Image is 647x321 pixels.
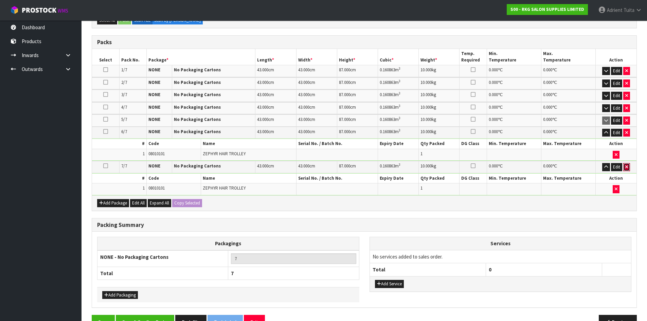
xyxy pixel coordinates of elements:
[174,92,221,97] strong: No Packaging Cartons
[296,102,337,114] td: cm
[296,65,337,77] td: cm
[121,129,127,135] span: 6/7
[543,79,552,85] span: 0.000
[255,161,296,173] td: cm
[420,104,432,110] span: 10.000
[337,77,378,89] td: cm
[257,79,268,85] span: 43.000
[148,92,160,97] strong: NONE
[420,67,432,73] span: 10.000
[298,117,309,122] span: 43.000
[337,161,378,173] td: cm
[255,77,296,89] td: cm
[378,161,419,173] td: m
[255,65,296,77] td: cm
[399,91,400,95] sup: 3
[121,104,127,110] span: 4/7
[203,185,246,191] span: ZEPHYR HAIR TROLLEY
[148,117,160,122] strong: NONE
[460,174,487,183] th: DG Class
[339,92,350,97] span: 87.000
[148,67,160,73] strong: NONE
[255,102,296,114] td: cm
[543,104,552,110] span: 0.000
[92,49,119,65] th: Select
[420,151,423,157] span: 1
[541,114,595,127] td: ℃
[146,174,201,183] th: Code
[10,6,19,14] img: cube-alt.png
[339,79,350,85] span: 87.000
[102,291,138,299] button: Add Packaging
[298,79,309,85] span: 43.000
[150,200,169,206] span: Expand All
[257,67,268,73] span: 43.000
[420,129,432,135] span: 10.000
[296,174,378,183] th: Serial No. / Batch No.
[337,65,378,77] td: cm
[296,161,337,173] td: cm
[296,127,337,139] td: cm
[380,79,395,85] span: 0.160863
[487,65,541,77] td: ℃
[419,102,460,114] td: kg
[380,92,395,97] span: 0.160863
[257,117,268,122] span: 43.000
[296,139,378,149] th: Serial No. / Batch No.
[541,77,595,89] td: ℃
[257,92,268,97] span: 43.000
[487,161,541,173] td: ℃
[378,114,419,127] td: m
[611,79,622,88] button: Edit
[541,161,595,173] td: ℃
[97,39,631,46] h3: Packs
[92,174,146,183] th: #
[489,117,498,122] span: 0.000
[370,250,631,263] td: No services added to sales order.
[596,139,636,149] th: Action
[130,199,147,207] button: Edit All
[121,79,127,85] span: 2/7
[541,102,595,114] td: ℃
[121,163,127,169] span: 7/7
[255,127,296,139] td: cm
[596,174,636,183] th: Action
[298,129,309,135] span: 43.000
[378,174,419,183] th: Expiry Date
[174,104,221,110] strong: No Packaging Cartons
[487,49,541,65] th: Min. Temperature
[174,79,221,85] strong: No Packaging Cartons
[339,129,350,135] span: 87.000
[148,199,171,207] button: Expand All
[255,49,296,65] th: Length
[489,67,498,73] span: 0.000
[174,129,221,135] strong: No Packaging Cartons
[420,117,432,122] span: 10.000
[339,67,350,73] span: 87.000
[172,199,202,207] button: Copy Selected
[378,77,419,89] td: m
[419,139,460,149] th: Qty Packed
[255,114,296,127] td: cm
[119,49,146,65] th: Pack No.
[489,92,498,97] span: 0.000
[296,49,337,65] th: Width
[337,102,378,114] td: cm
[97,237,359,250] th: Packagings
[543,67,552,73] span: 0.000
[487,127,541,139] td: ℃
[339,163,350,169] span: 87.000
[541,49,595,65] th: Max. Temperature
[378,102,419,114] td: m
[543,129,552,135] span: 0.000
[203,151,246,157] span: ZEPHYR HAIR TROLLEY
[420,92,432,97] span: 10.000
[419,174,460,183] th: Qty Packed
[296,90,337,102] td: cm
[148,163,160,169] strong: NONE
[380,129,395,135] span: 0.160863
[489,104,498,110] span: 0.000
[148,104,160,110] strong: NONE
[378,139,419,149] th: Expiry Date
[370,263,486,276] th: Total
